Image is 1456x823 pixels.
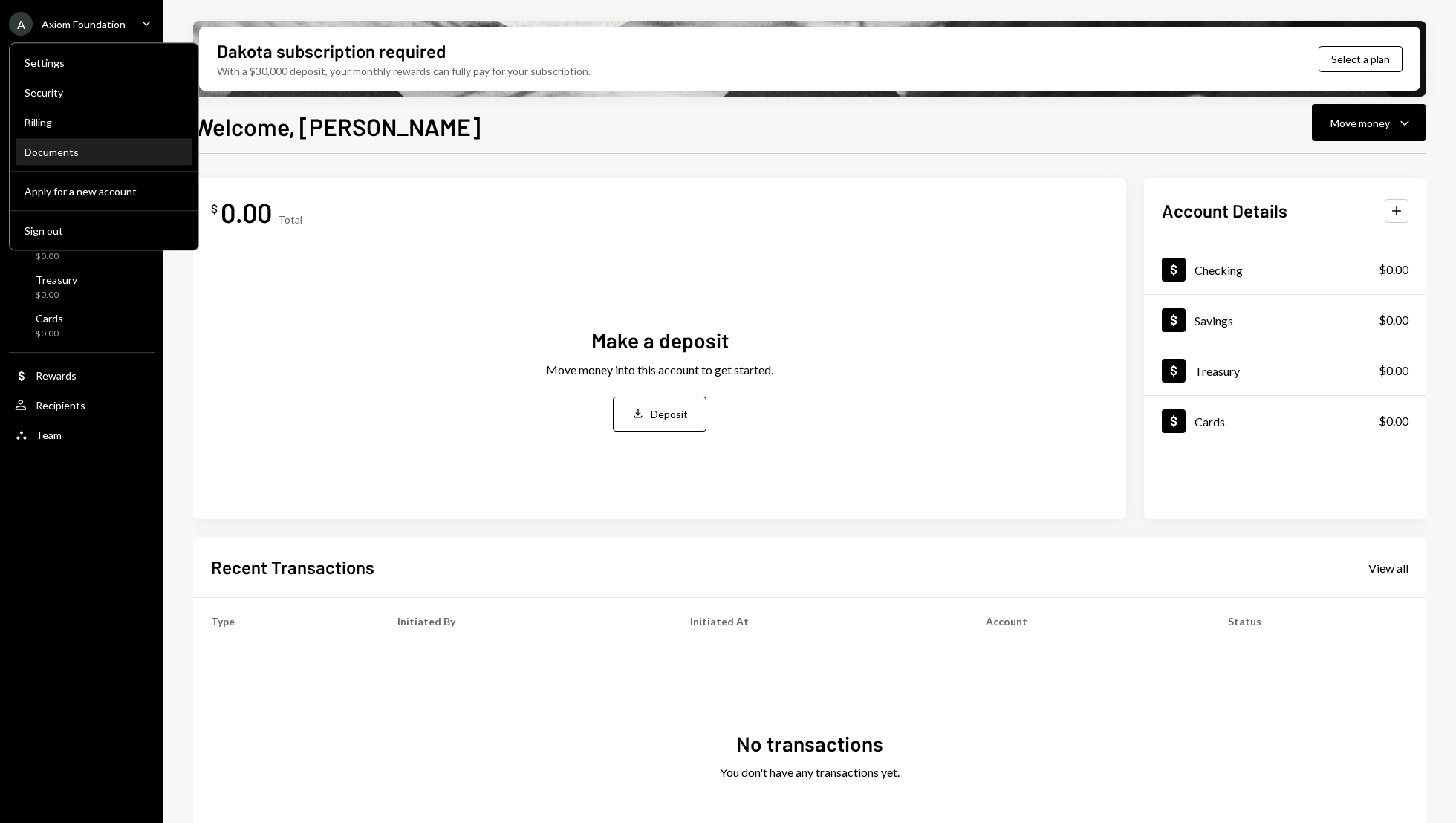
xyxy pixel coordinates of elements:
th: Initiated At [672,598,968,645]
div: Total [278,213,302,226]
div: You don't have any transactions yet. [720,764,900,781]
th: Initiated By [380,598,673,645]
div: A [9,12,33,36]
div: $0.00 [1379,261,1408,279]
a: Billing [16,108,192,135]
div: Rewards [36,369,77,382]
a: Recipients [9,391,155,418]
div: Checking [1195,263,1243,277]
a: Treasury$0.00 [9,269,155,305]
div: Treasury [1195,364,1240,378]
th: Type [193,598,380,645]
div: Move money into this account to get started. [546,361,773,379]
div: $0.00 [1379,362,1408,380]
a: Documents [16,138,192,165]
div: Team [36,429,62,441]
div: Axiom Foundation [42,18,126,30]
div: No transactions [736,729,883,758]
div: Apply for a new account [25,185,183,198]
div: Recipients [36,399,85,411]
button: Move money [1312,104,1426,141]
button: Sign out [16,218,192,244]
div: $0.00 [36,289,77,302]
div: Deposit [651,406,688,422]
button: Apply for a new account [16,178,192,205]
div: $0.00 [36,328,63,340]
div: Security [25,86,183,99]
div: Dakota subscription required [217,39,446,63]
div: Move money [1330,115,1390,131]
a: Rewards [9,362,155,388]
a: Checking$0.00 [1144,244,1426,294]
div: Cards [1195,414,1225,429]
a: Cards$0.00 [9,308,155,343]
div: $0.00 [1379,412,1408,430]
div: $0.00 [36,250,71,263]
th: Status [1210,598,1426,645]
div: Sign out [25,224,183,237]
a: Team [9,421,155,448]
div: Savings [1195,313,1233,328]
div: With a $30,000 deposit, your monthly rewards can fully pay for your subscription. [217,63,591,79]
div: Documents [25,146,183,158]
div: View all [1368,561,1408,576]
a: Cards$0.00 [1144,396,1426,446]
button: Deposit [613,397,706,432]
div: Billing [25,116,183,129]
h1: Welcome, [PERSON_NAME] [193,111,481,141]
a: Security [16,79,192,105]
h2: Account Details [1162,198,1287,223]
div: 0.00 [221,195,272,229]
h2: Recent Transactions [211,555,374,579]
div: $0.00 [1379,311,1408,329]
div: Treasury [36,273,77,286]
a: Treasury$0.00 [1144,345,1426,395]
button: Select a plan [1319,46,1403,72]
th: Account [968,598,1210,645]
a: Settings [16,49,192,76]
div: $ [211,201,218,216]
div: Make a deposit [591,326,729,355]
div: Settings [25,56,183,69]
div: Cards [36,312,63,325]
a: View all [1368,559,1408,576]
a: Savings$0.00 [1144,295,1426,345]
